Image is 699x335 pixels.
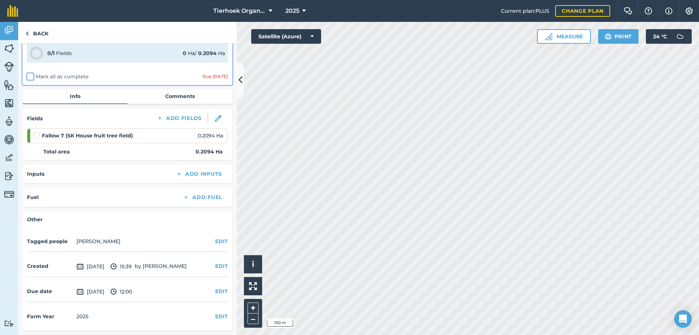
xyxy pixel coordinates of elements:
[202,74,228,79] div: Due [DATE]
[198,132,223,140] span: 0.2094 Ha
[4,98,14,109] img: svg+xml;base64,PHN2ZyB4bWxucz0iaHR0cDovL3d3dy53My5vcmcvMjAwMC9zdmciIHdpZHRoPSI1NiIgaGVpZ2h0PSI2MC...
[213,7,266,15] span: Tierhoek Organic Farm
[4,320,14,327] img: svg+xml;base64,PD94bWwgdmVyc2lvbj0iMS4wIiBlbmNvZGluZz0idXRmLTgiPz4KPCEtLSBHZW5lcmF0b3I6IEFkb2JlIE...
[285,7,299,15] span: 2025
[76,237,121,245] li: [PERSON_NAME]
[673,29,687,44] img: svg+xml;base64,PD94bWwgdmVyc2lvbj0iMS4wIiBlbmNvZGluZz0idXRmLTgiPz4KPCEtLSBHZW5lcmF0b3I6IEFkb2JlIE...
[665,7,672,15] img: svg+xml;base64,PHN2ZyB4bWxucz0iaHR0cDovL3d3dy53My5vcmcvMjAwMC9zdmciIHdpZHRoPSIxNyIgaGVpZ2h0PSIxNy...
[27,256,228,277] div: by [PERSON_NAME]
[27,114,43,122] h4: Fields
[27,312,74,320] h4: Farm Year
[27,170,44,178] h4: Inputs
[27,215,228,223] h4: Other
[545,33,552,40] img: Ruler icon
[598,29,639,44] button: Print
[47,50,55,57] strong: 0 / 1
[4,43,14,54] img: svg+xml;base64,PHN2ZyB4bWxucz0iaHR0cDovL3d3dy53My5vcmcvMjAwMC9zdmciIHdpZHRoPSI1NiIgaGVpZ2h0PSI2MC...
[4,79,14,90] img: svg+xml;base64,PHN2ZyB4bWxucz0iaHR0cDovL3d3dy53My5vcmcvMjAwMC9zdmciIHdpZHRoPSI1NiIgaGVpZ2h0PSI2MC...
[183,50,186,57] strong: 0
[252,260,254,269] span: i
[27,237,74,245] h4: Tagged people
[248,303,258,313] button: +
[249,282,257,290] img: Four arrows, one pointing top left, one top right, one bottom right and the last bottom left
[177,192,228,202] button: Add Fuel
[4,62,14,72] img: svg+xml;base64,PD94bWwgdmVyc2lvbj0iMS4wIiBlbmNvZGluZz0idXRmLTgiPz4KPCEtLSBHZW5lcmF0b3I6IEFkb2JlIE...
[685,7,694,15] img: A cog icon
[4,171,14,182] img: svg+xml;base64,PD94bWwgdmVyc2lvbj0iMS4wIiBlbmNvZGluZz0idXRmLTgiPz4KPCEtLSBHZW5lcmF0b3I6IEFkb2JlIE...
[555,5,610,17] a: Change plan
[110,262,117,271] img: svg+xml;base64,PD94bWwgdmVyc2lvbj0iMS4wIiBlbmNvZGluZz0idXRmLTgiPz4KPCEtLSBHZW5lcmF0b3I6IEFkb2JlIE...
[27,262,74,270] h4: Created
[244,255,262,273] button: i
[215,312,228,320] button: EDIT
[624,7,632,15] img: Two speech bubbles overlapping with the left bubble in the forefront
[4,189,14,199] img: svg+xml;base64,PD94bWwgdmVyc2lvbj0iMS4wIiBlbmNvZGluZz0idXRmLTgiPz4KPCEtLSBHZW5lcmF0b3I6IEFkb2JlIE...
[215,287,228,295] button: EDIT
[196,148,223,156] strong: 0.2094 Ha
[4,25,14,36] img: svg+xml;base64,PD94bWwgdmVyc2lvbj0iMS4wIiBlbmNvZGluZz0idXRmLTgiPz4KPCEtLSBHZW5lcmF0b3I6IEFkb2JlIE...
[47,49,72,57] div: Fields
[23,89,127,103] a: Info
[27,287,74,295] h4: Due date
[215,262,228,270] button: EDIT
[4,134,14,145] img: svg+xml;base64,PD94bWwgdmVyc2lvbj0iMS4wIiBlbmNvZGluZz0idXRmLTgiPz4KPCEtLSBHZW5lcmF0b3I6IEFkb2JlIE...
[127,89,232,103] a: Comments
[198,50,217,57] strong: 0.2094
[110,287,117,296] img: svg+xml;base64,PD94bWwgdmVyc2lvbj0iMS4wIiBlbmNvZGluZz0idXRmLTgiPz4KPCEtLSBHZW5lcmF0b3I6IEFkb2JlIE...
[4,152,14,163] img: svg+xml;base64,PD94bWwgdmVyc2lvbj0iMS4wIiBlbmNvZGluZz0idXRmLTgiPz4KPCEtLSBHZW5lcmF0b3I6IEFkb2JlIE...
[170,169,228,179] button: Add Inputs
[501,7,549,15] span: Current plan : PLUS
[25,29,29,38] img: svg+xml;base64,PHN2ZyB4bWxucz0iaHR0cDovL3d3dy53My5vcmcvMjAwMC9zdmciIHdpZHRoPSI5IiBoZWlnaHQ9IjI0Ii...
[653,29,667,44] span: 24 ° C
[215,237,228,245] button: EDIT
[27,193,39,201] h4: Fuel
[110,262,132,271] span: 15:39
[76,287,84,296] img: svg+xml;base64,PD94bWwgdmVyc2lvbj0iMS4wIiBlbmNvZGluZz0idXRmLTgiPz4KPCEtLSBHZW5lcmF0b3I6IEFkb2JlIE...
[644,7,653,15] img: A question mark icon
[76,287,104,296] span: [DATE]
[27,73,88,81] label: Mark all as complete
[42,132,133,140] strong: Fallow 7 (SK House fruit tree field)
[674,310,692,328] div: Open Intercom Messenger
[76,312,88,320] div: 2025
[76,262,84,271] img: svg+xml;base64,PD94bWwgdmVyc2lvbj0iMS4wIiBlbmNvZGluZz0idXRmLTgiPz4KPCEtLSBHZW5lcmF0b3I6IEFkb2JlIE...
[43,148,70,156] strong: Total area
[110,287,132,296] span: 12:00
[76,262,104,271] span: [DATE]
[18,22,56,43] a: Back
[151,113,208,123] button: Add Fields
[183,49,225,57] div: Ha / Ha
[215,115,221,122] img: svg+xml;base64,PHN2ZyB3aWR0aD0iMTgiIGhlaWdodD0iMTgiIHZpZXdCb3g9IjAgMCAxOCAxOCIgZmlsbD0ibm9uZSIgeG...
[605,32,612,41] img: svg+xml;base64,PHN2ZyB4bWxucz0iaHR0cDovL3d3dy53My5vcmcvMjAwMC9zdmciIHdpZHRoPSIxOSIgaGVpZ2h0PSIyNC...
[4,116,14,127] img: svg+xml;base64,PD94bWwgdmVyc2lvbj0iMS4wIiBlbmNvZGluZz0idXRmLTgiPz4KPCEtLSBHZW5lcmF0b3I6IEFkb2JlIE...
[7,5,18,17] img: fieldmargin Logo
[248,313,258,324] button: –
[537,29,591,44] button: Measure
[251,29,321,44] button: Satellite (Azure)
[646,29,692,44] button: 24 °C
